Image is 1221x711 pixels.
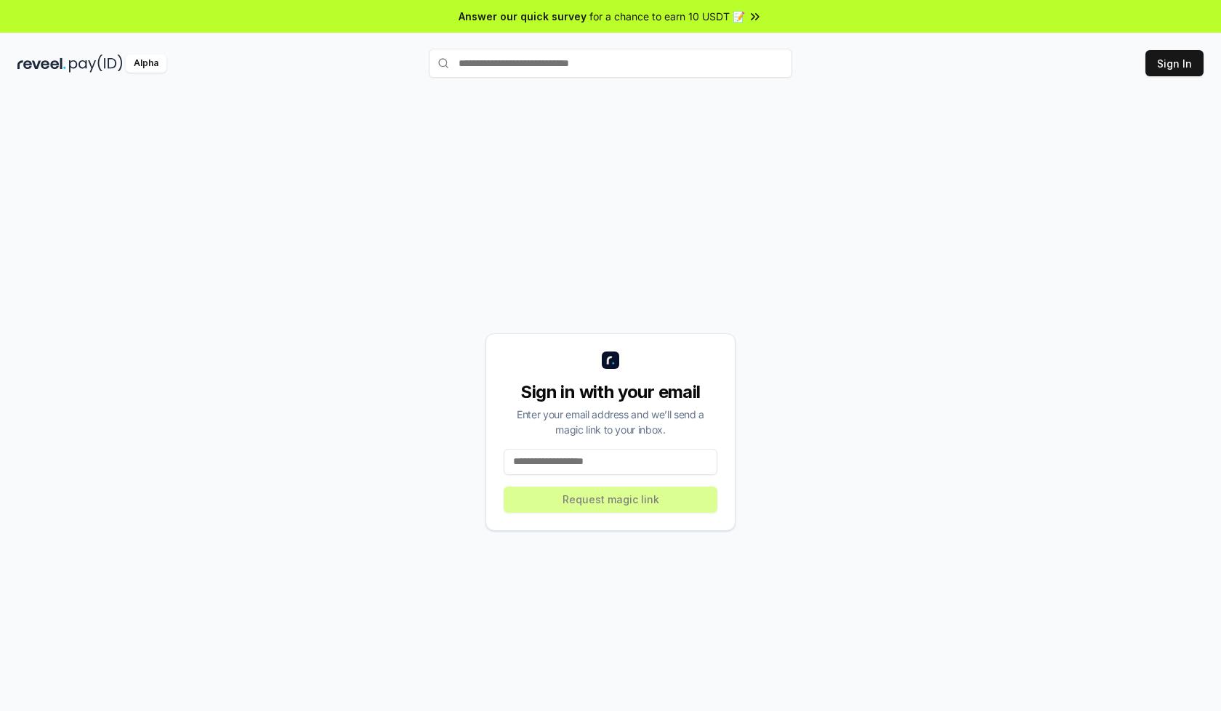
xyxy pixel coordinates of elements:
[17,54,66,73] img: reveel_dark
[589,9,745,24] span: for a chance to earn 10 USDT 📝
[459,9,587,24] span: Answer our quick survey
[1145,50,1204,76] button: Sign In
[69,54,123,73] img: pay_id
[126,54,166,73] div: Alpha
[602,352,619,369] img: logo_small
[504,407,717,437] div: Enter your email address and we’ll send a magic link to your inbox.
[504,381,717,404] div: Sign in with your email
